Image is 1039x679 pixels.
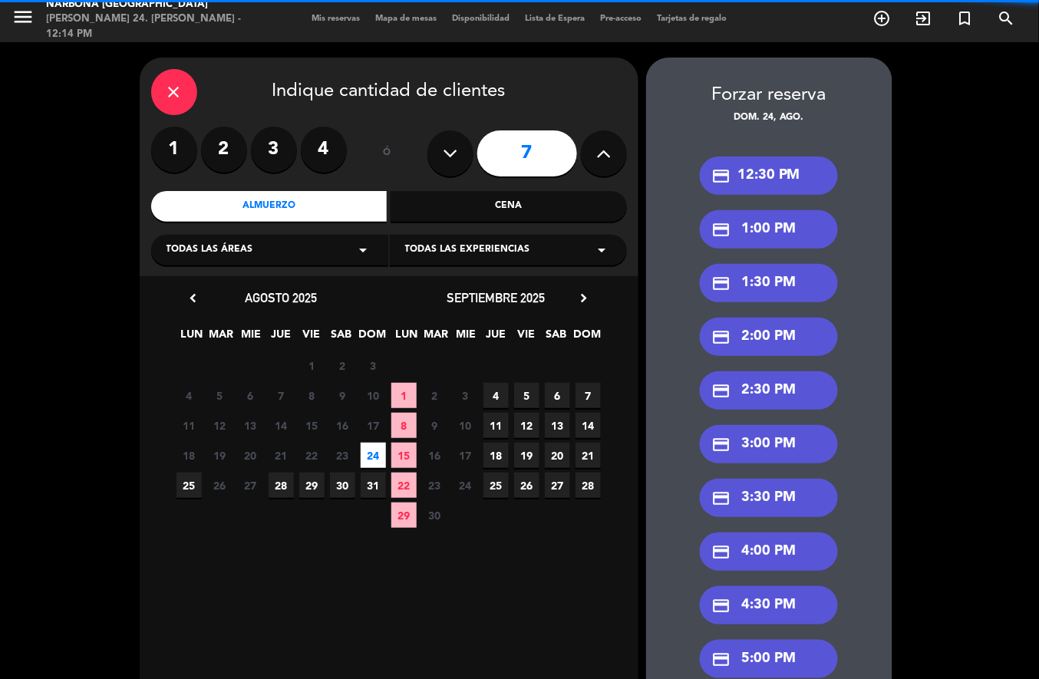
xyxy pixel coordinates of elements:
[301,127,347,173] label: 4
[711,650,731,669] i: credit_card
[700,532,838,571] div: 4:00 PM
[269,325,294,351] span: JUE
[700,479,838,517] div: 3:30 PM
[518,15,593,23] span: Lista de Espera
[391,443,417,468] span: 15
[576,473,601,498] span: 28
[251,127,297,173] label: 3
[700,425,838,463] div: 3:00 PM
[711,489,731,508] i: credit_card
[711,274,731,293] i: credit_card
[711,220,731,239] i: credit_card
[545,473,570,498] span: 27
[700,264,838,302] div: 1:30 PM
[700,640,838,678] div: 5:00 PM
[176,473,202,498] span: 25
[239,325,264,351] span: MIE
[269,413,294,438] span: 14
[269,383,294,408] span: 7
[238,383,263,408] span: 6
[207,443,233,468] span: 19
[514,473,539,498] span: 26
[956,9,975,28] i: turned_in_not
[576,413,601,438] span: 14
[514,443,539,468] span: 19
[305,15,368,23] span: Mis reservas
[179,325,204,351] span: LUN
[514,413,539,438] span: 12
[361,413,386,438] span: 17
[299,443,325,468] span: 22
[151,191,388,222] div: Almuerzo
[422,503,447,528] span: 30
[368,15,445,23] span: Mapa de mesas
[46,12,249,41] div: [PERSON_NAME] 24. [PERSON_NAME] - 12:14 PM
[711,542,731,562] i: credit_card
[361,473,386,498] span: 31
[238,473,263,498] span: 27
[545,413,570,438] span: 13
[700,210,838,249] div: 1:00 PM
[998,9,1016,28] i: search
[543,325,569,351] span: SAB
[454,325,479,351] span: MIE
[391,191,627,222] div: Cena
[165,83,183,101] i: close
[483,473,509,498] span: 25
[453,413,478,438] span: 10
[646,110,892,126] div: dom. 24, ago.
[207,473,233,498] span: 26
[915,9,933,28] i: exit_to_app
[447,290,546,305] span: septiembre 2025
[151,69,627,115] div: Indique cantidad de clientes
[514,383,539,408] span: 5
[299,383,325,408] span: 8
[545,443,570,468] span: 20
[422,473,447,498] span: 23
[330,473,355,498] span: 30
[700,586,838,625] div: 4:30 PM
[873,9,892,28] i: add_circle_outline
[424,325,449,351] span: MAR
[576,290,592,306] i: chevron_right
[361,383,386,408] span: 10
[700,318,838,356] div: 2:00 PM
[711,328,731,347] i: credit_card
[176,413,202,438] span: 11
[573,325,599,351] span: DOM
[246,290,318,305] span: agosto 2025
[453,473,478,498] span: 24
[394,325,419,351] span: LUN
[358,325,384,351] span: DOM
[445,15,518,23] span: Disponibilidad
[576,443,601,468] span: 21
[576,383,601,408] span: 7
[238,443,263,468] span: 20
[330,443,355,468] span: 23
[361,443,386,468] span: 24
[299,413,325,438] span: 15
[355,241,373,259] i: arrow_drop_down
[545,383,570,408] span: 6
[269,473,294,498] span: 28
[391,473,417,498] span: 22
[12,5,35,28] i: menu
[151,127,197,173] label: 1
[483,413,509,438] span: 11
[650,15,735,23] span: Tarjetas de regalo
[361,353,386,378] span: 3
[422,383,447,408] span: 2
[483,443,509,468] span: 18
[330,353,355,378] span: 2
[646,81,892,110] div: Forzar reserva
[330,383,355,408] span: 9
[391,503,417,528] span: 29
[269,443,294,468] span: 21
[405,242,530,258] span: Todas las experiencias
[513,325,539,351] span: VIE
[330,413,355,438] span: 16
[483,383,509,408] span: 4
[711,381,731,400] i: credit_card
[186,290,202,306] i: chevron_left
[422,443,447,468] span: 16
